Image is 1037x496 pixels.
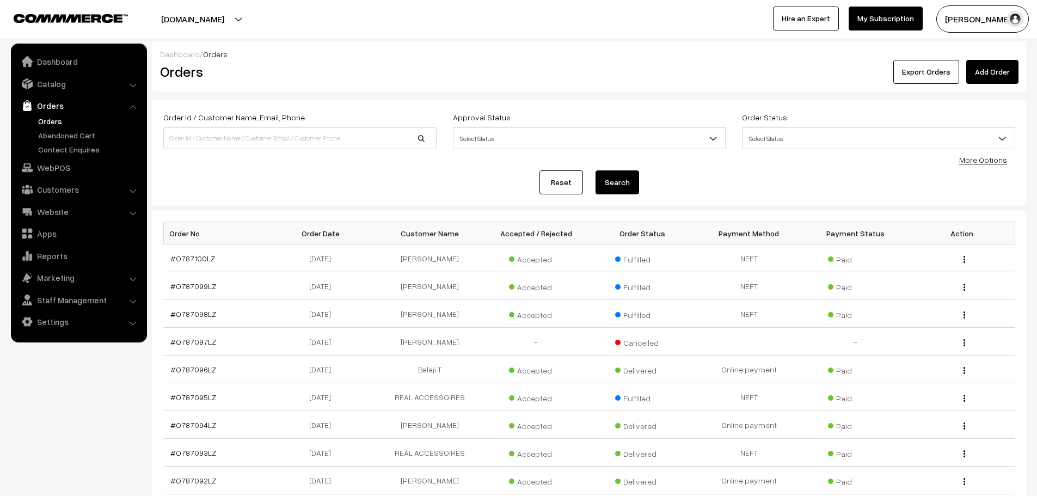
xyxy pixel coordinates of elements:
[14,96,143,115] a: Orders
[590,222,696,244] th: Order Status
[14,268,143,287] a: Marketing
[270,467,377,494] td: [DATE]
[828,251,882,265] span: Paid
[742,127,1015,149] span: Select Status
[170,476,216,485] a: #O787092LZ
[696,244,802,272] td: NEFT
[828,279,882,293] span: Paid
[964,284,965,291] img: Menu
[160,50,200,59] a: Dashboard
[849,7,923,30] a: My Subscription
[14,290,143,310] a: Staff Management
[615,390,670,404] span: Fulfilled
[170,448,216,457] a: #O787093LZ
[696,272,802,300] td: NEFT
[964,478,965,485] img: Menu
[828,473,882,487] span: Paid
[14,312,143,332] a: Settings
[959,155,1007,164] a: More Options
[377,272,483,300] td: [PERSON_NAME]
[270,439,377,467] td: [DATE]
[828,362,882,376] span: Paid
[14,224,143,243] a: Apps
[509,279,563,293] span: Accepted
[14,14,128,22] img: COMMMERCE
[696,467,802,494] td: Online payment
[170,420,216,430] a: #O787094LZ
[35,115,143,127] a: Orders
[163,127,437,149] input: Order Id / Customer Name / Customer Email / Customer Phone
[453,129,726,148] span: Select Status
[14,246,143,266] a: Reports
[966,60,1018,84] a: Add Order
[170,365,216,374] a: #O787096LZ
[696,300,802,328] td: NEFT
[377,222,483,244] th: Customer Name
[377,467,483,494] td: [PERSON_NAME]
[509,362,563,376] span: Accepted
[964,256,965,263] img: Menu
[14,52,143,71] a: Dashboard
[270,272,377,300] td: [DATE]
[509,473,563,487] span: Accepted
[453,112,511,123] label: Approval Status
[509,445,563,460] span: Accepted
[802,222,909,244] th: Payment Status
[377,411,483,439] td: [PERSON_NAME]
[696,383,802,411] td: NEFT
[1007,11,1023,27] img: user
[509,418,563,432] span: Accepted
[936,5,1029,33] button: [PERSON_NAME]
[164,222,271,244] th: Order No
[170,393,216,402] a: #O787095LZ
[203,50,228,59] span: Orders
[123,5,262,33] button: [DOMAIN_NAME]
[170,337,216,346] a: #O787097LZ
[163,112,305,123] label: Order Id / Customer Name, Email, Phone
[773,7,839,30] a: Hire an Expert
[377,356,483,383] td: Balaji T
[453,127,726,149] span: Select Status
[170,309,216,319] a: #O787098LZ
[170,254,215,263] a: #O787100LZ
[828,445,882,460] span: Paid
[539,170,583,194] a: Reset
[615,418,670,432] span: Delivered
[696,411,802,439] td: Online payment
[14,158,143,177] a: WebPOS
[160,48,1018,60] div: /
[964,395,965,402] img: Menu
[270,356,377,383] td: [DATE]
[743,129,1015,148] span: Select Status
[696,356,802,383] td: Online payment
[615,279,670,293] span: Fulfilled
[615,307,670,321] span: Fulfilled
[270,411,377,439] td: [DATE]
[377,244,483,272] td: [PERSON_NAME]
[964,450,965,457] img: Menu
[828,390,882,404] span: Paid
[377,328,483,356] td: [PERSON_NAME]
[270,300,377,328] td: [DATE]
[964,422,965,430] img: Menu
[742,112,787,123] label: Order Status
[35,144,143,155] a: Contact Enquires
[696,439,802,467] td: NEFT
[509,390,563,404] span: Accepted
[828,307,882,321] span: Paid
[596,170,639,194] button: Search
[377,383,483,411] td: REAL ACCESSOIRES
[160,63,435,80] h2: Orders
[14,202,143,222] a: Website
[270,328,377,356] td: [DATE]
[483,328,590,356] td: -
[14,180,143,199] a: Customers
[377,300,483,328] td: [PERSON_NAME]
[615,362,670,376] span: Delivered
[964,339,965,346] img: Menu
[14,11,109,24] a: COMMMERCE
[509,251,563,265] span: Accepted
[909,222,1015,244] th: Action
[270,222,377,244] th: Order Date
[802,328,909,356] td: -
